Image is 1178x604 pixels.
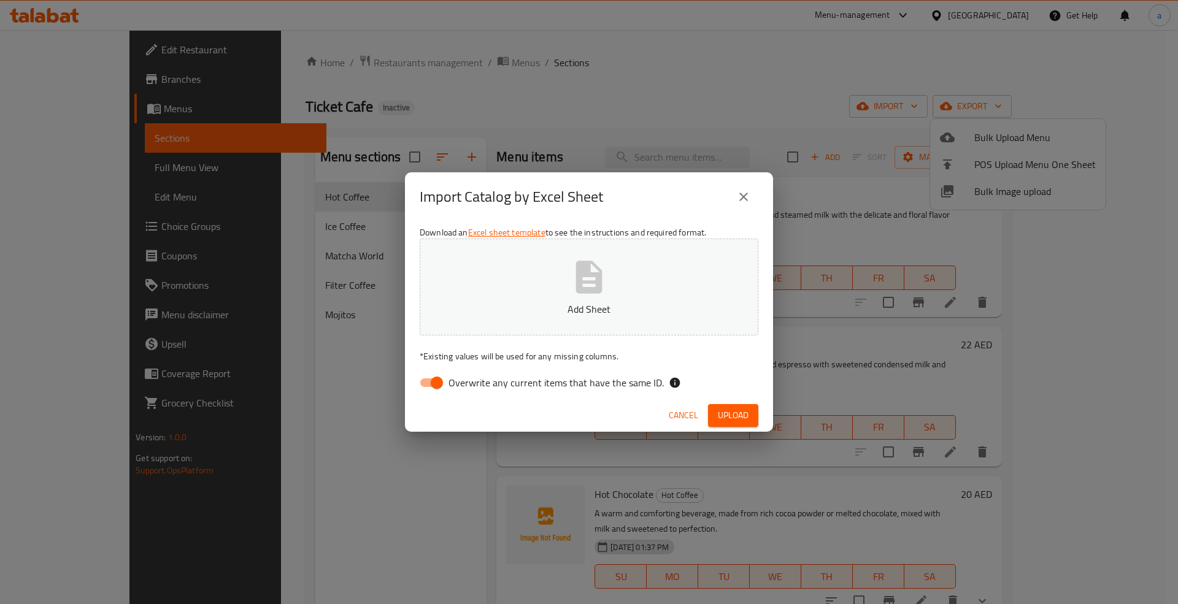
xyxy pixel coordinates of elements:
span: Cancel [669,408,698,423]
h2: Import Catalog by Excel Sheet [420,187,603,207]
p: Existing values will be used for any missing columns. [420,350,758,362]
div: Download an to see the instructions and required format. [405,221,773,399]
svg: If the overwrite option isn't selected, then the items that match an existing ID will be ignored ... [669,377,681,389]
p: Add Sheet [439,302,739,316]
button: Add Sheet [420,239,758,335]
button: close [729,182,758,212]
button: Cancel [664,404,703,427]
a: Excel sheet template [468,224,545,240]
button: Upload [708,404,758,427]
span: Overwrite any current items that have the same ID. [448,375,664,390]
span: Upload [718,408,749,423]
